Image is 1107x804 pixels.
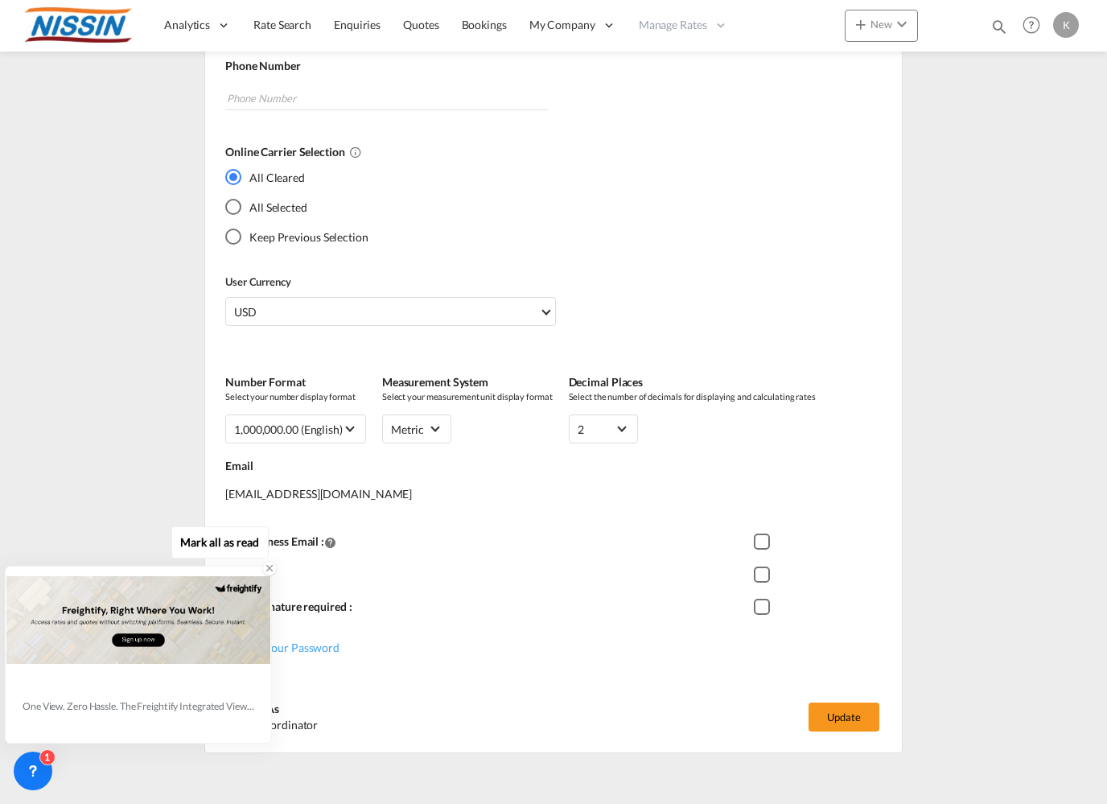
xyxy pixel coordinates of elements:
md-checkbox: Checkbox 1 [754,567,778,583]
div: Help [1018,11,1053,40]
span: New [851,18,912,31]
md-checkbox: Checkbox 1 [754,534,778,550]
span: Analytics [164,17,210,33]
span: Quotes [403,18,438,31]
md-radio-button: All Selected [225,198,368,215]
span: Select the number of decimals for displaying and calculating rates [569,390,816,402]
md-select: Select Currency: $ USDUnited States Dollar [225,297,555,326]
div: K [1053,12,1079,38]
div: [EMAIL_ADDRESS][DOMAIN_NAME] [225,474,886,530]
md-icon: All Cleared : Deselects all online carriers by default.All Selected : Selects all online carriers... [349,146,362,159]
label: Decimal Places [569,374,816,390]
label: Measurement System [382,374,553,390]
span: Select your number display format [225,390,366,402]
img: 485da9108dca11f0a63a77e390b9b49c.jpg [24,7,133,43]
span: My Company [529,17,595,33]
input: Phone Number [225,86,547,110]
span: Help [1018,11,1045,39]
md-icon: icon-magnify [990,18,1008,35]
md-radio-button: All Cleared [225,168,368,185]
span: Manage Rates [639,17,707,33]
button: Update [809,703,879,732]
label: Online Carrier Selection [225,144,870,160]
label: User Currency [225,274,555,289]
div: 2 [578,423,584,436]
div: Email signature required : [225,595,754,628]
md-radio-button: Keep Previous Selection [225,229,368,245]
div: Use Business Email : [225,530,754,563]
span: USD [234,304,538,320]
div: icon-magnify [990,18,1008,42]
md-radio-group: Yes [225,168,368,258]
div: metric [391,423,424,436]
md-icon: Notification will be sent from this email Id [324,536,337,549]
md-checkbox: Checkbox 1 [754,599,778,615]
label: Number Format [225,374,366,390]
span: Enquiries [334,18,381,31]
label: Phone Number [225,58,870,74]
md-icon: icon-chevron-down [892,14,912,34]
span: Select your measurement unit display format [382,390,553,402]
md-icon: icon-plus 400-fg [851,14,870,34]
label: Email [225,458,886,474]
span: Rate Search [253,18,311,31]
div: Send CC : [225,563,754,596]
div: 1,000,000.00 (English) [234,423,343,436]
button: icon-plus 400-fgNewicon-chevron-down [845,10,918,42]
span: Bookings [462,18,507,31]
